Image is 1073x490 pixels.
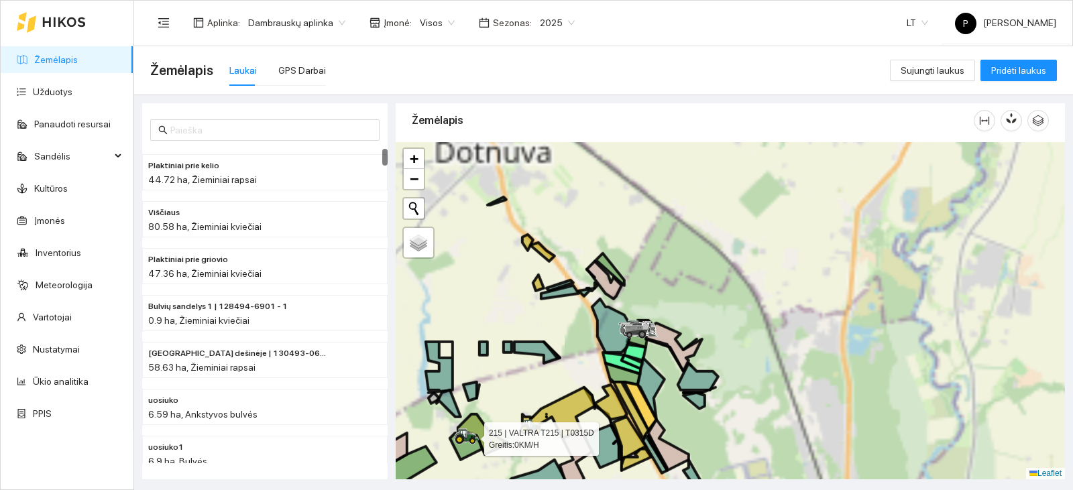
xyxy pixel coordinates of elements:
[229,63,257,78] div: Laukai
[148,394,178,407] span: uosiuko
[963,13,968,34] span: P
[148,221,262,232] span: 80.58 ha, Žieminiai kviečiai
[158,125,168,135] span: search
[150,9,177,36] button: menu-fold
[148,160,219,172] span: Plaktiniai prie kelio
[479,17,490,28] span: calendar
[404,228,433,257] a: Layers
[150,60,213,81] span: Žemėlapis
[980,60,1057,81] button: Pridėti laukus
[148,300,288,313] span: Bulvių sandelys 1 | 128494-6901 - 1
[33,408,52,419] a: PPIS
[907,13,928,33] span: LT
[404,149,424,169] a: Zoom in
[148,315,249,326] span: 0.9 ha, Žieminiai kviečiai
[148,268,262,279] span: 47.36 ha, Žieminiai kviečiai
[404,169,424,189] a: Zoom out
[148,362,256,373] span: 58.63 ha, Žieminiai rapsai
[33,376,89,387] a: Ūkio analitika
[207,15,240,30] span: Aplinka :
[955,17,1056,28] span: [PERSON_NAME]
[991,63,1046,78] span: Pridėti laukus
[540,13,575,33] span: 2025
[34,119,111,129] a: Panaudoti resursai
[148,441,184,454] span: uosiuko1
[412,101,974,139] div: Žemėlapis
[980,65,1057,76] a: Pridėti laukus
[278,63,326,78] div: GPS Darbai
[384,15,412,30] span: Įmonė :
[34,54,78,65] a: Žemėlapis
[34,143,111,170] span: Sandėlis
[974,110,995,131] button: column-width
[420,13,455,33] span: Visos
[901,63,964,78] span: Sujungti laukus
[148,253,228,266] span: Plaktiniai prie griovio
[890,65,975,76] a: Sujungti laukus
[36,280,93,290] a: Meteorologija
[33,312,72,322] a: Vartotojai
[34,183,68,194] a: Kultūros
[410,170,418,187] span: −
[148,347,328,360] span: Lipliūnų dešinėje | 130493-0641 - (1)(2)
[34,215,65,226] a: Įmonės
[974,115,995,126] span: column-width
[248,13,345,33] span: Dambrauskų aplinka
[170,123,372,137] input: Paieška
[148,456,207,467] span: 6.9 ha, Bulvės
[158,17,170,29] span: menu-fold
[193,17,204,28] span: layout
[890,60,975,81] button: Sujungti laukus
[1029,469,1062,478] a: Leaflet
[148,174,257,185] span: 44.72 ha, Žieminiai rapsai
[148,409,258,420] span: 6.59 ha, Ankstyvos bulvės
[33,86,72,97] a: Užduotys
[493,15,532,30] span: Sezonas :
[404,198,424,219] button: Initiate a new search
[36,247,81,258] a: Inventorius
[148,206,180,219] span: Viščiaus
[410,150,418,167] span: +
[33,344,80,355] a: Nustatymai
[370,17,380,28] span: shop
